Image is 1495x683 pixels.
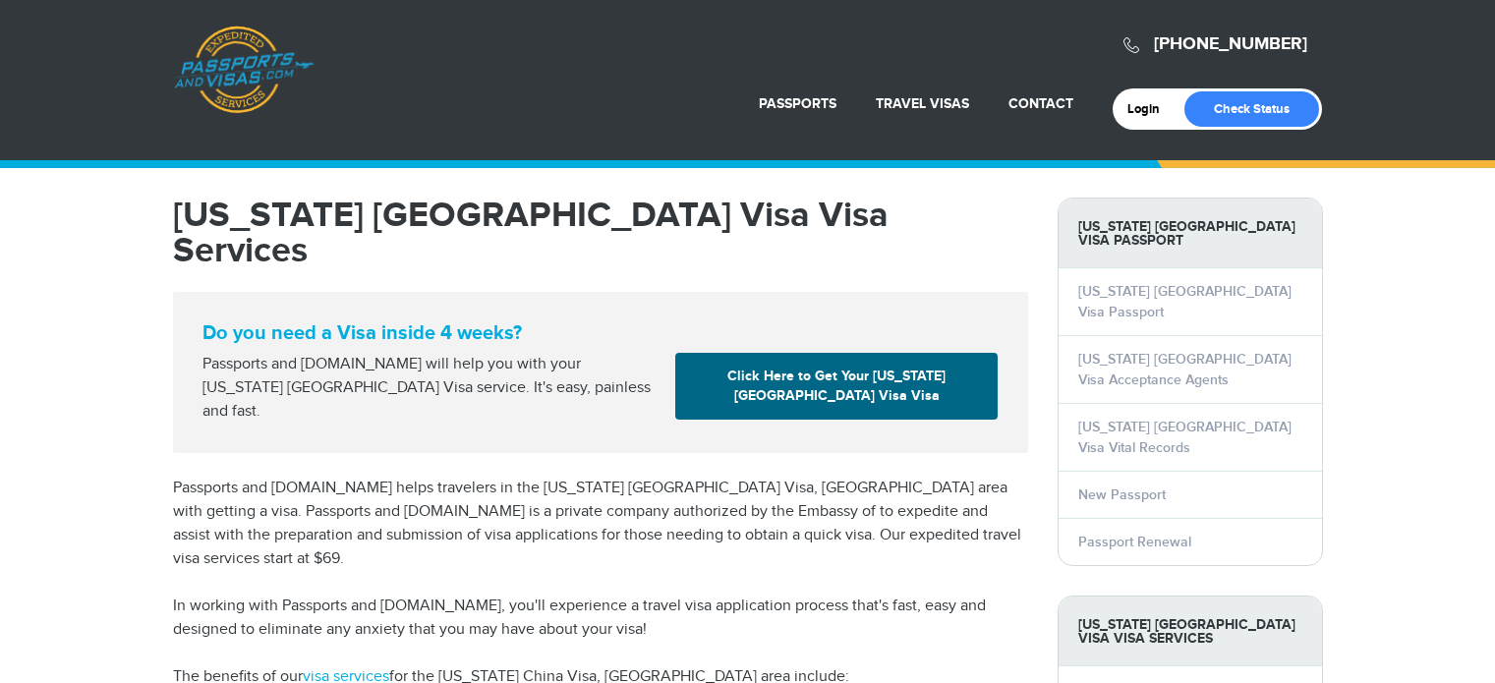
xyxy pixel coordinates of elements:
a: Click Here to Get Your [US_STATE] [GEOGRAPHIC_DATA] Visa Visa [675,353,998,420]
p: In working with Passports and [DOMAIN_NAME], you'll experience a travel visa application process ... [173,595,1028,642]
a: Login [1127,101,1174,117]
a: Check Status [1184,91,1319,127]
a: [PHONE_NUMBER] [1154,33,1307,55]
a: [US_STATE] [GEOGRAPHIC_DATA] Visa Vital Records [1078,419,1292,456]
h1: [US_STATE] [GEOGRAPHIC_DATA] Visa Visa Services [173,198,1028,268]
a: [US_STATE] [GEOGRAPHIC_DATA] Visa Acceptance Agents [1078,351,1292,388]
strong: [US_STATE] [GEOGRAPHIC_DATA] Visa Visa Services [1059,597,1322,666]
a: [US_STATE] [GEOGRAPHIC_DATA] Visa Passport [1078,283,1292,320]
strong: [US_STATE] [GEOGRAPHIC_DATA] Visa Passport [1059,199,1322,268]
strong: Do you need a Visa inside 4 weeks? [202,321,999,345]
a: Contact [1008,95,1073,112]
div: Passports and [DOMAIN_NAME] will help you with your [US_STATE] [GEOGRAPHIC_DATA] Visa service. It... [195,353,668,424]
p: Passports and [DOMAIN_NAME] helps travelers in the [US_STATE] [GEOGRAPHIC_DATA] Visa, [GEOGRAPHIC... [173,477,1028,571]
a: Passports & [DOMAIN_NAME] [174,26,314,114]
a: Passport Renewal [1078,534,1191,550]
a: Travel Visas [876,95,969,112]
a: New Passport [1078,486,1166,503]
a: Passports [759,95,836,112]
